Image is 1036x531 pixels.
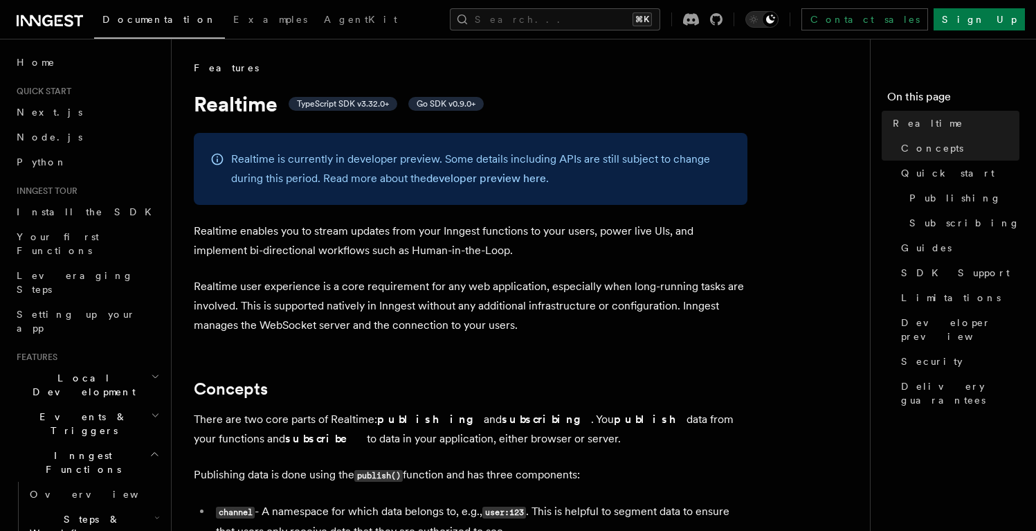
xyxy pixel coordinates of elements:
a: Subscribing [904,210,1019,235]
span: Features [11,352,57,363]
span: TypeScript SDK v3.32.0+ [297,98,389,109]
span: Setting up your app [17,309,136,334]
a: Node.js [11,125,163,150]
span: Local Development [11,371,151,399]
strong: publish [614,413,687,426]
button: Local Development [11,366,163,404]
span: SDK Support [901,266,1010,280]
span: Documentation [102,14,217,25]
span: Quick start [901,166,994,180]
a: Contact sales [801,8,928,30]
span: Python [17,156,67,168]
button: Events & Triggers [11,404,163,443]
span: Next.js [17,107,82,118]
a: Examples [225,4,316,37]
span: Install the SDK [17,206,160,217]
a: Realtime [887,111,1019,136]
a: Next.js [11,100,163,125]
a: SDK Support [896,260,1019,285]
p: Realtime enables you to stream updates from your Inngest functions to your users, power live UIs,... [194,222,747,260]
span: Leveraging Steps [17,270,134,295]
a: AgentKit [316,4,406,37]
span: Inngest Functions [11,449,149,476]
p: Publishing data is done using the function and has three components: [194,465,747,485]
span: Guides [901,241,952,255]
span: AgentKit [324,14,397,25]
a: Limitations [896,285,1019,310]
code: channel [216,507,255,519]
span: Limitations [901,291,1001,305]
span: Go SDK v0.9.0+ [417,98,475,109]
span: Features [194,61,259,75]
kbd: ⌘K [633,12,652,26]
p: Realtime user experience is a core requirement for any web application, especially when long-runn... [194,277,747,335]
a: Home [11,50,163,75]
a: developer preview here [426,172,546,185]
a: Setting up your app [11,302,163,341]
code: user:123 [482,507,526,519]
span: Developer preview [901,316,1019,343]
a: Publishing [904,186,1019,210]
span: Your first Functions [17,231,99,256]
a: Concepts [194,379,268,399]
a: Python [11,150,163,174]
span: Publishing [909,191,1001,205]
span: Home [17,55,55,69]
p: There are two core parts of Realtime: and . You data from your functions and to data in your appl... [194,410,747,449]
a: Documentation [94,4,225,39]
button: Search...⌘K [450,8,660,30]
a: Developer preview [896,310,1019,349]
a: Security [896,349,1019,374]
h4: On this page [887,89,1019,111]
strong: publishing [377,413,484,426]
a: Your first Functions [11,224,163,263]
a: Leveraging Steps [11,263,163,302]
p: Realtime is currently in developer preview. Some details including APIs are still subject to chan... [231,150,731,188]
span: Realtime [893,116,963,130]
span: Examples [233,14,307,25]
span: Concepts [901,141,963,155]
button: Inngest Functions [11,443,163,482]
code: publish() [354,470,403,482]
a: Overview [24,482,163,507]
span: Subscribing [909,216,1020,230]
a: Guides [896,235,1019,260]
strong: subscribing [502,413,591,426]
a: Sign Up [934,8,1025,30]
span: Delivery guarantees [901,379,1019,407]
span: Node.js [17,132,82,143]
h1: Realtime [194,91,747,116]
strong: subscribe [285,432,367,445]
button: Toggle dark mode [745,11,779,28]
span: Events & Triggers [11,410,151,438]
span: Overview [30,489,172,500]
a: Concepts [896,136,1019,161]
a: Install the SDK [11,199,163,224]
a: Delivery guarantees [896,374,1019,413]
span: Quick start [11,86,71,97]
span: Security [901,354,963,368]
a: Quick start [896,161,1019,186]
span: Inngest tour [11,186,78,197]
